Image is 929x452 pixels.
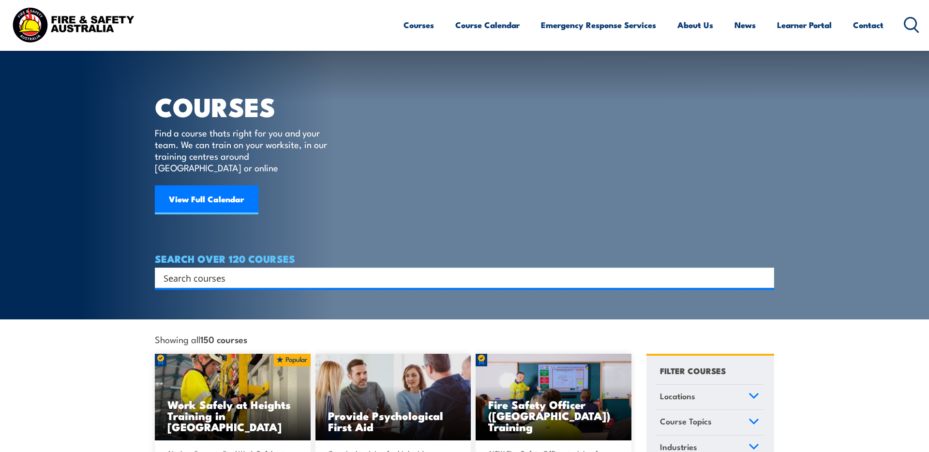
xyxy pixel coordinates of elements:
[155,127,331,173] p: Find a course thats right for you and your team. We can train on your worksite, in our training c...
[777,12,832,38] a: Learner Portal
[155,185,258,214] a: View Full Calendar
[488,399,619,432] h3: Fire Safety Officer ([GEOGRAPHIC_DATA]) Training
[200,332,247,346] strong: 150 courses
[155,95,341,118] h1: COURSES
[167,399,298,432] h3: Work Safely at Heights Training in [GEOGRAPHIC_DATA]
[315,354,471,441] a: Provide Psychological First Aid
[455,12,520,38] a: Course Calendar
[155,253,774,264] h4: SEARCH OVER 120 COURSES
[155,354,311,441] a: Work Safely at Heights Training in [GEOGRAPHIC_DATA]
[165,271,755,285] form: Search form
[853,12,884,38] a: Contact
[155,334,247,344] span: Showing all
[404,12,434,38] a: Courses
[155,354,311,441] img: Work Safely at Heights Training (1)
[541,12,656,38] a: Emergency Response Services
[677,12,713,38] a: About Us
[476,354,631,441] a: Fire Safety Officer ([GEOGRAPHIC_DATA]) Training
[656,385,764,410] a: Locations
[164,271,753,285] input: Search input
[656,410,764,435] a: Course Topics
[660,364,726,377] h4: FILTER COURSES
[315,354,471,441] img: Mental Health First Aid Training Course from Fire & Safety Australia
[757,271,771,285] button: Search magnifier button
[660,415,712,428] span: Course Topics
[734,12,756,38] a: News
[476,354,631,441] img: Fire Safety Advisor
[660,390,695,403] span: Locations
[328,410,459,432] h3: Provide Psychological First Aid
